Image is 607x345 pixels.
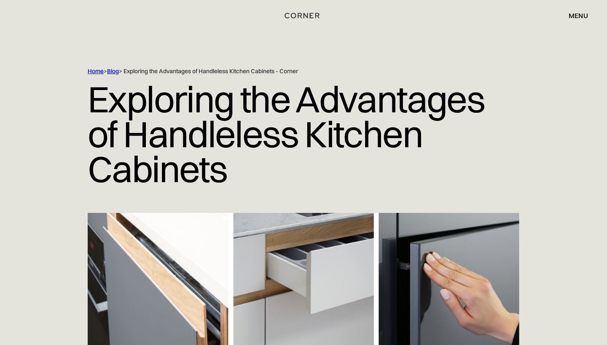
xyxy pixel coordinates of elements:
[560,8,588,23] div: menu
[88,67,104,75] a: Home
[107,67,119,75] a: Blog
[88,75,519,193] h1: Exploring the Advantages of Handleless Kitchen Cabinets
[277,10,329,21] a: home
[88,67,484,75] div: > > Exploring the Advantages of Handleless Kitchen Cabinets - Corner
[569,12,588,19] div: menu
